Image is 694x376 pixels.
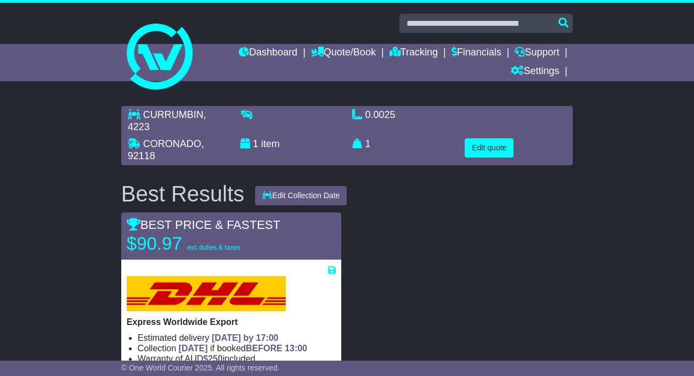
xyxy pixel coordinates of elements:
a: Quote/Book [311,44,376,63]
span: item [261,138,280,149]
button: Edit quote [465,138,514,158]
span: 13:00 [285,344,307,353]
a: Dashboard [239,44,297,63]
span: 0.0025 [365,109,396,120]
span: exc duties & taxes [187,244,240,251]
span: 250 [208,354,223,363]
a: Financials [452,44,501,63]
p: $90.97 [127,233,264,255]
span: $ [203,354,223,363]
img: DHL: Express Worldwide Export [127,276,286,311]
span: , 4223 [128,109,206,132]
span: 1 [365,138,371,149]
a: Settings [511,63,559,81]
span: BEST PRICE & FASTEST [127,218,280,232]
span: [DATE] [179,344,208,353]
li: Collection [138,343,336,353]
span: 1 [253,138,258,149]
span: [DATE] by 17:00 [212,333,279,343]
span: BEFORE [246,344,283,353]
span: © One World Courier 2025. All rights reserved. [121,363,280,372]
span: CORONADO [143,138,201,149]
span: , 92118 [128,138,204,161]
a: Support [515,44,559,63]
a: Tracking [390,44,438,63]
p: Express Worldwide Export [127,317,336,327]
span: CURRUMBIN [143,109,204,120]
span: if booked [179,344,307,353]
li: Warranty of AUD included. [138,353,336,364]
button: Edit Collection Date [255,186,347,205]
div: Best Results [116,182,250,206]
li: Estimated delivery [138,333,336,343]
